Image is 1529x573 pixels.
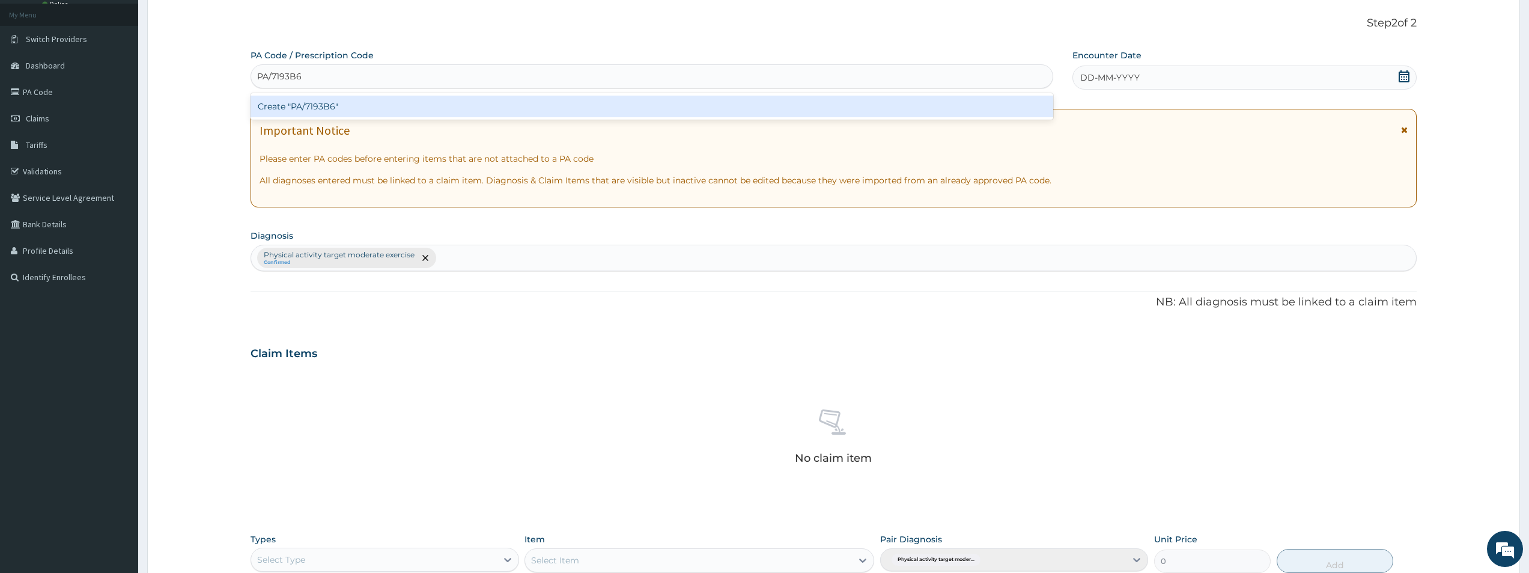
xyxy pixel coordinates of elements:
span: Switch Providers [26,34,87,44]
label: Unit Price [1154,533,1197,545]
h3: Claim Items [251,348,317,361]
label: Encounter Date [1072,49,1141,61]
label: PA Code / Prescription Code [251,49,374,61]
div: Minimize live chat window [197,6,226,35]
button: Add [1277,549,1393,573]
span: Tariffs [26,139,47,150]
p: Step 2 of 2 [251,17,1417,30]
label: Diagnosis [251,230,293,242]
h1: Important Notice [260,124,350,137]
span: Claims [26,113,49,124]
span: Dashboard [26,60,65,71]
p: No claim item [795,452,872,464]
span: We're online! [70,152,166,273]
textarea: Type your message and hit 'Enter' [6,328,229,370]
img: d_794563401_company_1708531726252_794563401 [22,60,49,90]
p: Please enter PA codes before entering items that are not attached to a PA code [260,153,1408,165]
label: Pair Diagnosis [880,533,942,545]
span: DD-MM-YYYY [1080,72,1140,84]
p: NB: All diagnosis must be linked to a claim item [251,295,1417,310]
label: Types [251,535,276,545]
p: All diagnoses entered must be linked to a claim item. Diagnosis & Claim Items that are visible bu... [260,174,1408,186]
div: Create "PA/7193B6" [251,96,1053,117]
label: Item [524,533,545,545]
div: Chat with us now [62,67,202,83]
div: Select Type [257,554,305,566]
